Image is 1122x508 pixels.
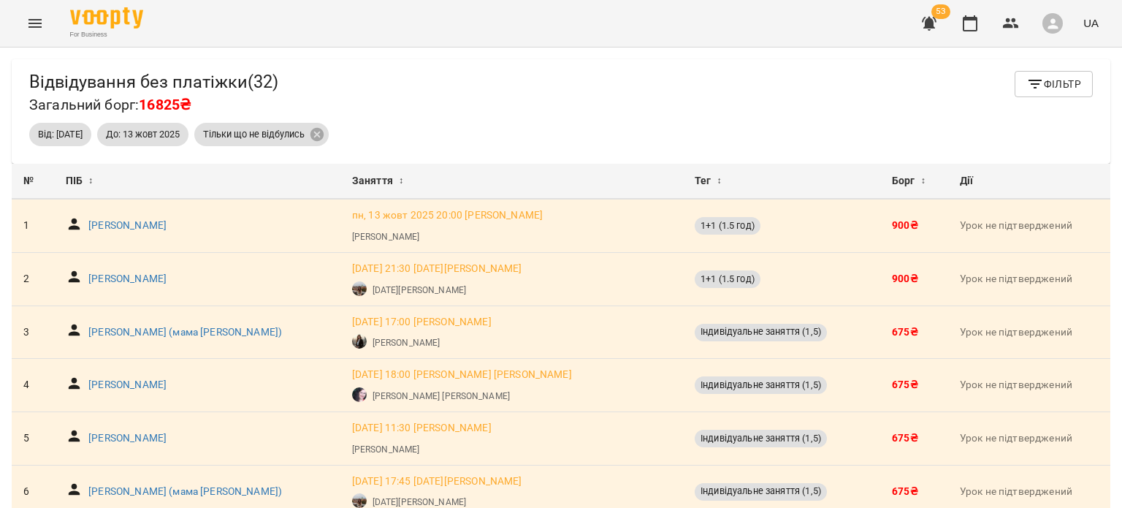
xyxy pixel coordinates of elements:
[352,421,492,436] a: [DATE] 11:30 [PERSON_NAME]
[373,390,510,403] a: [PERSON_NAME] [PERSON_NAME]
[88,485,282,499] a: [PERSON_NAME] (мама [PERSON_NAME])
[921,173,926,190] span: ↕
[1083,15,1099,31] span: UA
[695,485,827,498] span: Індивідуальне заняття (1,5)
[352,443,419,456] a: [PERSON_NAME]
[695,379,827,392] span: Індивідуальне заняття (1,5)
[1026,75,1081,93] span: Фільтр
[892,219,918,231] b: 900 ₴
[12,306,54,359] td: 3
[960,325,1099,340] p: Урок не підтверджений
[352,262,522,276] a: [DATE] 21:30 [DATE][PERSON_NAME]
[352,281,367,296] img: Джулай Катерина Вадимівна
[23,173,42,190] div: №
[695,173,711,190] span: Тег
[960,431,1099,446] p: Урок не підтверджений
[88,325,282,340] a: [PERSON_NAME] (мама [PERSON_NAME])
[892,273,918,284] b: 900 ₴
[373,284,466,297] a: [DATE][PERSON_NAME]
[139,96,191,113] span: 16825₴
[66,173,83,190] span: ПІБ
[960,485,1099,499] p: Урок не підтверджений
[194,123,329,146] div: Тільки що не відбулись
[88,173,93,190] span: ↕
[352,173,393,190] span: Заняття
[88,219,167,233] a: [PERSON_NAME]
[18,6,53,41] button: Menu
[892,379,918,390] b: 675 ₴
[695,432,827,445] span: Індивідуальне заняття (1,5)
[352,208,543,223] a: пн, 13 жовт 2025 20:00 [PERSON_NAME]
[892,485,918,497] b: 675 ₴
[960,378,1099,393] p: Урок не підтверджений
[29,94,278,116] h6: Загальний борг:
[717,173,721,190] span: ↕
[695,325,827,338] span: Індивідуальне заняття (1,5)
[695,273,760,286] span: 1+1 (1.5 год)
[352,315,492,330] a: [DATE] 17:00 [PERSON_NAME]
[960,219,1099,233] p: Урок не підтверджений
[88,272,167,287] a: [PERSON_NAME]
[88,431,167,446] a: [PERSON_NAME]
[194,128,313,141] span: Тільки що не відбулись
[1015,71,1093,97] button: Фільтр
[352,493,367,508] img: Джулай Катерина Вадимівна
[29,71,278,94] h5: Відвідування без платіжки ( 32 )
[892,173,915,190] span: Борг
[1077,10,1104,37] button: UA
[70,30,143,39] span: For Business
[892,326,918,338] b: 675 ₴
[399,173,403,190] span: ↕
[960,173,1099,190] div: Дії
[931,4,950,19] span: 53
[373,336,440,349] a: [PERSON_NAME]
[12,359,54,412] td: 4
[352,368,572,382] a: [DATE] 18:00 [PERSON_NAME] [PERSON_NAME]
[29,128,91,141] span: Від: [DATE]
[12,412,54,466] td: 5
[12,200,54,252] td: 1
[97,128,188,141] span: До: 13 жовт 2025
[892,432,918,444] b: 675 ₴
[352,474,522,489] a: [DATE] 17:45 [DATE][PERSON_NAME]
[695,219,760,232] span: 1+1 (1.5 год)
[352,334,367,349] img: Тетяна Левицька
[70,7,143,29] img: Voopty Logo
[352,230,419,243] a: [PERSON_NAME]
[12,253,54,306] td: 2
[88,378,167,393] a: [PERSON_NAME]
[352,387,367,402] img: Гошевська Любов Степанівна
[960,272,1099,287] p: Урок не підтверджений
